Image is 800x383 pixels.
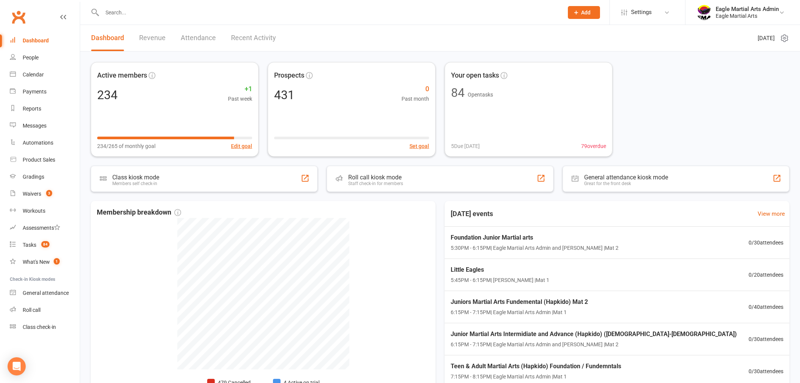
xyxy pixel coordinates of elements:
div: 84 [451,87,465,99]
a: Tasks 84 [10,237,80,254]
span: 5 Due [DATE] [451,142,480,150]
span: Active members [97,70,147,81]
div: Eagle Martial Arts Admin [716,6,779,12]
span: Teen & Adult Martial Arts (Hapkido) Foundation / Fundemntals [451,361,621,371]
span: Open tasks [468,92,493,98]
div: Class kiosk mode [112,174,159,181]
span: 84 [41,241,50,248]
span: 3 [46,190,52,196]
span: 6:15PM - 7:15PM | Eagle Martial Arts Admin and [PERSON_NAME] | Mat 2 [451,340,737,349]
div: 431 [274,89,295,101]
div: Automations [23,140,53,146]
span: 0 / 40 attendees [749,303,783,311]
div: Workouts [23,208,45,214]
button: Add [568,6,600,19]
span: Add [581,9,591,16]
span: 234/265 of monthly goal [97,142,155,150]
a: Revenue [139,25,166,51]
a: Payments [10,83,80,100]
div: Members self check-in [112,181,159,186]
div: Reports [23,106,41,112]
a: General attendance kiosk mode [10,285,80,302]
a: Waivers 3 [10,185,80,202]
span: Past month [402,95,429,103]
div: Tasks [23,242,36,248]
div: Great for the front desk [584,181,668,186]
a: Roll call [10,302,80,319]
div: Dashboard [23,37,49,44]
div: 234 [97,89,118,101]
span: 7:15PM - 8:15PM | Eagle Martial Arts Admin | Mat 1 [451,372,621,381]
input: Search... [100,7,558,18]
div: Assessments [23,225,60,231]
span: Little Eagles [451,265,549,275]
div: Roll call kiosk mode [348,174,403,181]
span: 79 overdue [581,142,606,150]
div: People [23,54,39,61]
span: 5:45PM - 6:15PM | [PERSON_NAME] | Mat 1 [451,276,549,284]
a: Class kiosk mode [10,319,80,336]
img: thumb_image1738041739.png [697,5,712,20]
button: Edit goal [231,142,252,150]
span: 0 [402,84,429,95]
span: Juniors Martial Arts Fundemental (Hapkido) Mat 2 [451,297,588,307]
a: Gradings [10,168,80,185]
h3: [DATE] events [445,207,499,221]
a: Dashboard [91,25,124,51]
span: 5:30PM - 6:15PM | Eagle Martial Arts Admin and [PERSON_NAME] | Mat 2 [451,244,619,252]
div: Gradings [23,174,44,180]
div: What's New [23,259,50,265]
a: What's New1 [10,254,80,271]
div: General attendance kiosk mode [584,174,668,181]
span: 6:15PM - 7:15PM | Eagle Martial Arts Admin | Mat 1 [451,308,588,316]
span: +1 [228,84,252,95]
span: Your open tasks [451,70,499,81]
span: 0 / 30 attendees [749,367,783,375]
a: Attendance [181,25,216,51]
span: Past week [228,95,252,103]
a: Calendar [10,66,80,83]
a: People [10,49,80,66]
a: Dashboard [10,32,80,49]
a: Assessments [10,220,80,237]
a: Clubworx [9,8,28,26]
span: 0 / 30 attendees [749,335,783,343]
div: General attendance [23,290,69,296]
span: Membership breakdown [97,207,181,218]
span: Junior Martial Arts Intermidiate and Advance (Hapkido) ([DEMOGRAPHIC_DATA]-[DEMOGRAPHIC_DATA]) [451,329,737,339]
span: Foundation Junior Martial arts [451,233,619,243]
span: Settings [631,4,652,21]
span: Prospects [274,70,304,81]
a: Reports [10,100,80,117]
div: Open Intercom Messenger [8,357,26,375]
a: Automations [10,134,80,151]
div: Eagle Martial Arts [716,12,779,19]
div: Calendar [23,72,44,78]
div: Class check-in [23,324,56,330]
button: Set goal [409,142,429,150]
span: 1 [54,258,60,265]
div: Waivers [23,191,41,197]
a: Messages [10,117,80,134]
div: Staff check-in for members [348,181,403,186]
div: Messages [23,123,47,129]
span: [DATE] [758,34,775,43]
div: Payments [23,89,47,95]
a: View more [758,209,785,218]
span: 0 / 30 attendees [749,238,783,247]
a: Workouts [10,202,80,220]
a: Product Sales [10,151,80,168]
div: Roll call [23,307,40,313]
div: Product Sales [23,157,55,163]
a: Recent Activity [231,25,276,51]
span: 0 / 20 attendees [749,271,783,279]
